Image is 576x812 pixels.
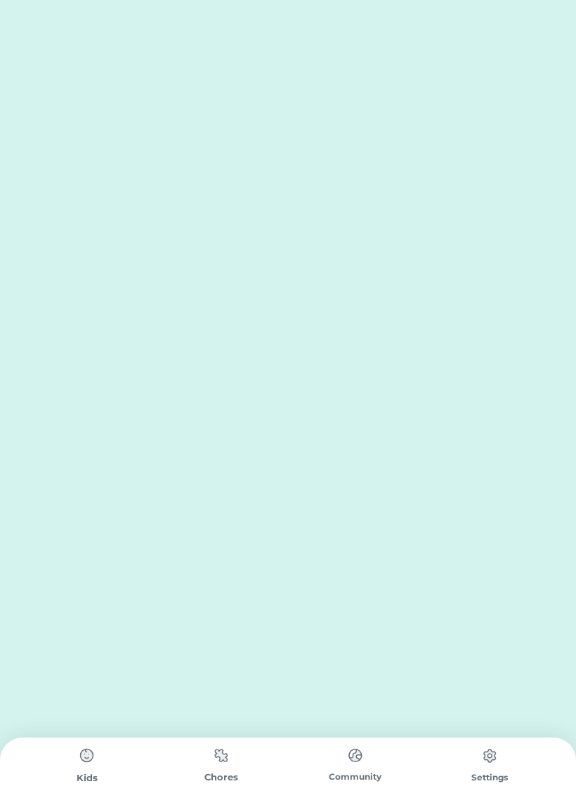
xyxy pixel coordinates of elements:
[207,742,235,769] img: type%3Dchores%2C%20state%3Ddefault.svg
[288,771,422,783] div: Community
[20,771,154,785] div: Kids
[154,771,288,785] div: Chores
[341,742,369,769] img: type%3Dchores%2C%20state%3Ddefault.svg
[476,742,504,770] img: type%3Dchores%2C%20state%3Ddefault.svg
[422,771,556,784] div: Settings
[73,742,101,770] img: type%3Dchores%2C%20state%3Ddefault.svg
